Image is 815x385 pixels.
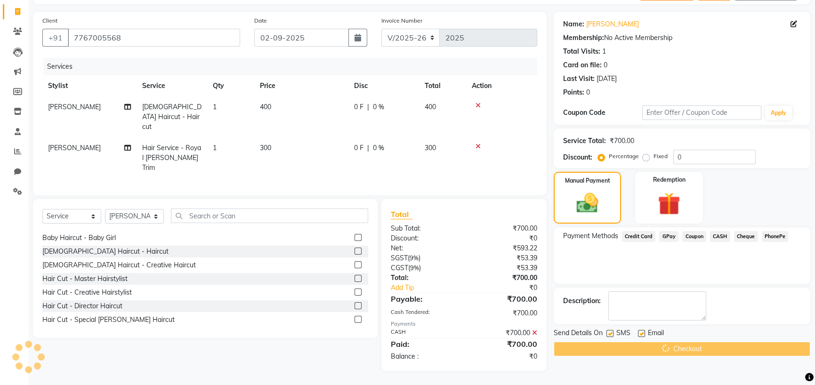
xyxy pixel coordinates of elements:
[659,231,678,242] span: GPay
[563,296,601,306] div: Description:
[464,352,544,361] div: ₹0
[254,16,267,25] label: Date
[464,293,544,305] div: ₹700.00
[563,19,584,29] div: Name:
[391,209,412,219] span: Total
[137,75,207,96] th: Service
[622,231,656,242] span: Credit Card
[391,254,408,262] span: SGST
[384,328,464,338] div: CASH
[554,328,603,340] span: Send Details On
[464,338,544,350] div: ₹700.00
[410,264,419,272] span: 9%
[384,243,464,253] div: Net:
[654,152,668,160] label: Fixed
[391,264,408,272] span: CGST
[213,144,217,152] span: 1
[348,75,419,96] th: Disc
[610,136,634,146] div: ₹700.00
[710,231,730,242] span: CASH
[48,103,101,111] span: [PERSON_NAME]
[682,231,706,242] span: Coupon
[464,253,544,263] div: ₹53.39
[42,75,137,96] th: Stylist
[425,103,436,111] span: 400
[642,105,761,120] input: Enter Offer / Coupon Code
[466,75,537,96] th: Action
[354,102,363,112] span: 0 F
[604,60,607,70] div: 0
[42,233,116,243] div: Baby Haircut - Baby Girl
[384,224,464,233] div: Sub Total:
[384,338,464,350] div: Paid:
[42,288,132,297] div: Hair Cut - Creative Hairstylist
[762,231,789,242] span: PhonePe
[563,33,801,43] div: No Active Membership
[563,88,584,97] div: Points:
[477,283,544,293] div: ₹0
[651,190,687,218] img: _gift.svg
[648,328,664,340] span: Email
[464,233,544,243] div: ₹0
[48,144,101,152] span: [PERSON_NAME]
[464,263,544,273] div: ₹53.39
[207,75,254,96] th: Qty
[586,88,590,97] div: 0
[260,144,271,152] span: 300
[42,315,175,325] div: Hair Cut - Special [PERSON_NAME] Haircut
[765,106,792,120] button: Apply
[384,263,464,273] div: ( )
[425,144,436,152] span: 300
[354,143,363,153] span: 0 F
[373,143,384,153] span: 0 %
[171,209,368,223] input: Search or Scan
[616,328,630,340] span: SMS
[563,60,602,70] div: Card on file:
[464,224,544,233] div: ₹700.00
[260,103,271,111] span: 400
[563,74,595,84] div: Last Visit:
[42,16,57,25] label: Client
[602,47,606,56] div: 1
[384,283,477,293] a: Add Tip
[563,108,642,118] div: Coupon Code
[563,136,606,146] div: Service Total:
[410,254,419,262] span: 9%
[609,152,639,160] label: Percentage
[42,301,122,311] div: Hair Cut - Director Haircut
[373,102,384,112] span: 0 %
[597,74,617,84] div: [DATE]
[384,293,464,305] div: Payable:
[254,75,348,96] th: Price
[464,328,544,338] div: ₹700.00
[734,231,758,242] span: Cheque
[384,352,464,361] div: Balance :
[464,243,544,253] div: ₹593.22
[43,58,544,75] div: Services
[384,233,464,243] div: Discount:
[563,152,592,162] div: Discount:
[42,274,128,284] div: Hair Cut - Master Hairstylist
[419,75,466,96] th: Total
[42,260,196,270] div: [DEMOGRAPHIC_DATA] Haircut - Creative Haircut
[586,19,639,29] a: [PERSON_NAME]
[464,273,544,283] div: ₹700.00
[563,231,618,241] span: Payment Methods
[384,253,464,263] div: ( )
[570,191,605,216] img: _cash.svg
[381,16,422,25] label: Invoice Number
[563,47,600,56] div: Total Visits:
[565,176,610,185] label: Manual Payment
[367,143,369,153] span: |
[563,33,604,43] div: Membership:
[384,308,464,318] div: Cash Tendered:
[213,103,217,111] span: 1
[384,273,464,283] div: Total:
[142,144,201,172] span: Hair Service - Royal [PERSON_NAME] Trim
[653,176,686,184] label: Redemption
[42,29,69,47] button: +91
[68,29,240,47] input: Search by Name/Mobile/Email/Code
[42,247,169,257] div: [DEMOGRAPHIC_DATA] Haircut - Haircut
[142,103,202,131] span: [DEMOGRAPHIC_DATA] Haircut - Haircut
[464,308,544,318] div: ₹700.00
